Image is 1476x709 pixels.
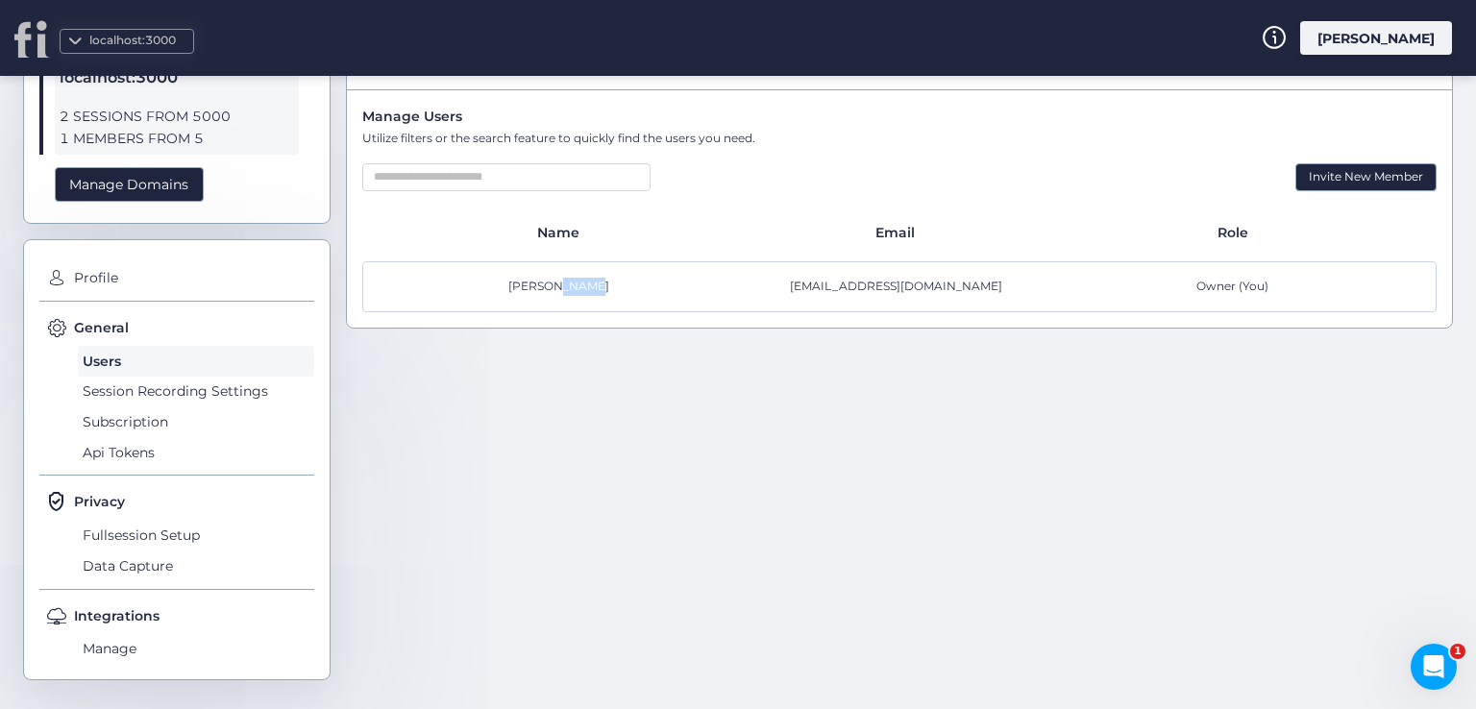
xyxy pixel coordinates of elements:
span: Owner (You) [1196,278,1268,296]
span: 2 SESSIONS FROM 5000 [60,106,294,128]
span: Profile [69,263,314,294]
span: Users [78,346,314,377]
span: Api Tokens [78,437,314,468]
div: Name [393,222,730,243]
div: Manage Domains [55,167,204,203]
div: Role [1069,222,1406,243]
span: Integrations [74,605,160,626]
div: [PERSON_NAME] [394,278,731,296]
span: Fullsession Setup [78,520,314,550]
div: Utilize filters or the search feature to quickly find the users you need. [362,130,1437,148]
span: General [74,317,129,338]
div: [EMAIL_ADDRESS][DOMAIN_NAME] [731,278,1069,296]
div: Email [730,222,1068,243]
span: Manage [78,634,314,665]
div: [PERSON_NAME] [1300,21,1452,55]
div: Invite New Member [1295,163,1437,191]
span: localhost:3000 [60,65,294,90]
span: 1 MEMBERS FROM 5 [60,128,294,150]
span: Data Capture [78,550,314,581]
div: Manage Users [362,106,1437,127]
span: Subscription [78,406,314,437]
span: 1 [1450,644,1465,659]
span: Privacy [74,491,125,512]
span: Session Recording Settings [78,377,314,407]
iframe: Intercom live chat [1411,644,1457,690]
div: localhost:3000 [85,32,181,50]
